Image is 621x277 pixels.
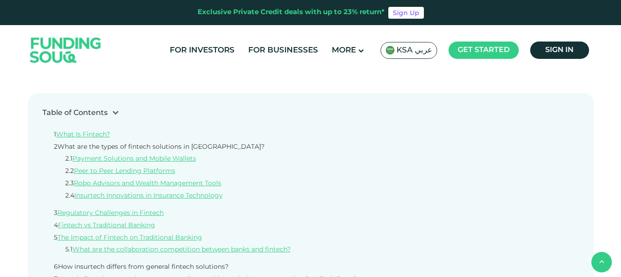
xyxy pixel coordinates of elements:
li: 3 [54,209,568,218]
a: Insurtech Innovations in Insurance Technology [74,193,223,199]
a: What are the collaboration competition between banks and fintech? [73,246,291,253]
div: Exclusive Private Credit deals with up to 23% return* [198,7,385,18]
a: For Businesses [246,43,320,58]
a: What are the types of fintech solutions in [GEOGRAPHIC_DATA]? [57,144,265,150]
button: back [591,252,612,272]
li: 4 [54,221,568,230]
li: 5.1 [65,245,556,255]
span: Get started [458,47,510,53]
li: 2.3 [65,179,556,188]
span: KSA عربي [397,45,432,56]
a: Robo Advisors and Wealth Management Tools [74,180,221,187]
span: Sign in [545,47,574,53]
img: SA Flag [386,46,395,55]
a: How insurtech differs from general fintech solutions? [58,264,229,270]
a: For Investors [167,43,237,58]
li: 2.1 [65,154,556,164]
div: Table of Contents [42,108,108,119]
a: Peer to Peer Lending Platforms [74,168,175,174]
li: 6 [54,262,568,272]
img: Logo [21,26,110,74]
a: Sign Up [388,7,424,19]
a: Fintech vs Traditional Banking [58,222,155,229]
a: The Impact of Fintech on Traditional Banking [57,235,202,241]
li: 1 [54,130,568,140]
li: 5 [54,233,568,260]
li: 2 [54,142,568,206]
li: 2.4 [65,191,556,201]
li: 2.2 [65,167,556,176]
span: More [332,47,356,54]
a: What Is Fintech? [56,131,110,138]
a: Regulatory Challenges in Fintech [57,210,164,216]
a: Sign in [530,42,589,59]
a: Payment Solutions and Mobile Wallets [73,156,196,162]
